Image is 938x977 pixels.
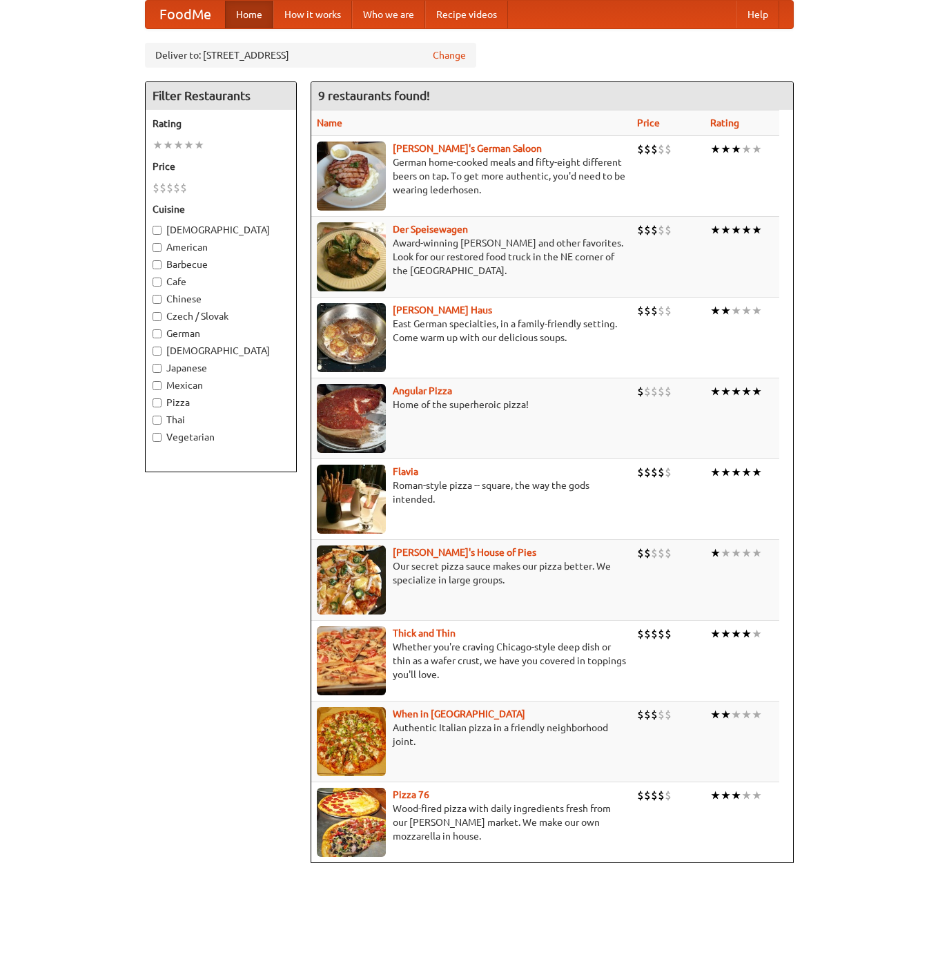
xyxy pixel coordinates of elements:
input: Mexican [153,381,162,390]
li: ★ [721,626,731,641]
p: Whether you're craving Chicago-style deep dish or thin as a wafer crust, we have you covered in t... [317,640,626,681]
li: $ [651,303,658,318]
li: ★ [741,222,752,238]
li: $ [665,626,672,641]
label: [DEMOGRAPHIC_DATA] [153,344,289,358]
li: ★ [710,303,721,318]
a: [PERSON_NAME] Haus [393,304,492,316]
img: wheninrome.jpg [317,707,386,776]
li: ★ [752,303,762,318]
li: $ [651,142,658,157]
li: ★ [710,626,721,641]
li: ★ [710,465,721,480]
label: Japanese [153,361,289,375]
input: Chinese [153,295,162,304]
li: ★ [710,384,721,399]
li: ★ [710,222,721,238]
li: ★ [752,142,762,157]
h5: Rating [153,117,289,130]
a: Angular Pizza [393,385,452,396]
input: Japanese [153,364,162,373]
li: ★ [710,707,721,722]
label: Chinese [153,292,289,306]
li: ★ [721,545,731,561]
li: $ [658,142,665,157]
li: ★ [710,142,721,157]
li: $ [651,222,658,238]
a: Help [736,1,779,28]
input: Pizza [153,398,162,407]
li: $ [637,788,644,803]
li: $ [644,142,651,157]
label: Pizza [153,396,289,409]
a: Price [637,117,660,128]
input: American [153,243,162,252]
li: ★ [731,788,741,803]
a: When in [GEOGRAPHIC_DATA] [393,708,525,719]
input: Barbecue [153,260,162,269]
li: ★ [721,465,731,480]
li: $ [658,222,665,238]
li: ★ [710,545,721,561]
h4: Filter Restaurants [146,82,296,110]
label: Thai [153,413,289,427]
li: ★ [731,222,741,238]
p: Award-winning [PERSON_NAME] and other favorites. Look for our restored food truck in the NE corne... [317,236,626,278]
li: $ [658,384,665,399]
li: $ [637,303,644,318]
li: ★ [721,707,731,722]
li: $ [665,303,672,318]
li: ★ [741,626,752,641]
li: ★ [741,465,752,480]
label: Mexican [153,378,289,392]
input: German [153,329,162,338]
li: $ [637,707,644,722]
div: Deliver to: [STREET_ADDRESS] [145,43,476,68]
li: ★ [752,788,762,803]
h5: Price [153,159,289,173]
a: Pizza 76 [393,789,429,800]
li: $ [644,545,651,561]
li: ★ [721,142,731,157]
b: [PERSON_NAME]'s German Saloon [393,143,542,154]
img: flavia.jpg [317,465,386,534]
input: Vegetarian [153,433,162,442]
li: ★ [752,545,762,561]
img: esthers.jpg [317,142,386,211]
li: $ [665,465,672,480]
input: Czech / Slovak [153,312,162,321]
label: Vegetarian [153,430,289,444]
p: German home-cooked meals and fifty-eight different beers on tap. To get more authentic, you'd nee... [317,155,626,197]
li: ★ [741,384,752,399]
li: $ [644,707,651,722]
li: ★ [731,707,741,722]
li: ★ [741,707,752,722]
label: [DEMOGRAPHIC_DATA] [153,223,289,237]
li: ★ [752,465,762,480]
li: ★ [721,222,731,238]
label: Cafe [153,275,289,289]
li: $ [637,142,644,157]
li: $ [637,222,644,238]
a: Der Speisewagen [393,224,468,235]
input: [DEMOGRAPHIC_DATA] [153,226,162,235]
li: $ [665,222,672,238]
li: $ [651,384,658,399]
img: thick.jpg [317,626,386,695]
li: ★ [731,626,741,641]
input: [DEMOGRAPHIC_DATA] [153,347,162,356]
li: ★ [741,788,752,803]
b: [PERSON_NAME]'s House of Pies [393,547,536,558]
li: $ [637,626,644,641]
li: $ [651,788,658,803]
li: ★ [721,384,731,399]
li: $ [159,180,166,195]
b: Thick and Thin [393,628,456,639]
li: ★ [731,545,741,561]
li: $ [644,222,651,238]
label: Barbecue [153,258,289,271]
li: ★ [710,788,721,803]
li: ★ [721,788,731,803]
